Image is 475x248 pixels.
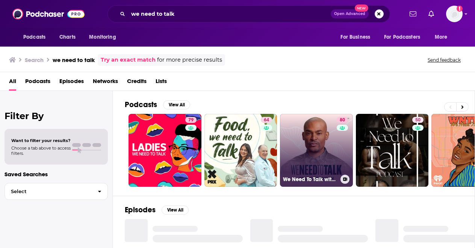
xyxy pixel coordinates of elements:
a: Episodes [59,75,84,91]
span: Logged in as Naomiumusic [446,6,463,22]
img: User Profile [446,6,463,22]
h3: Search [25,56,44,64]
div: Search podcasts, credits, & more... [107,5,390,23]
button: Show profile menu [446,6,463,22]
a: Charts [54,30,80,44]
a: Podcasts [25,75,50,91]
svg: Add a profile image [457,6,463,12]
button: View All [162,206,189,215]
img: Podchaser - Follow, Share and Rate Podcasts [12,7,85,21]
h2: Episodes [125,205,156,215]
a: Show notifications dropdown [425,8,437,20]
span: Charts [59,32,76,42]
h2: Filter By [5,110,108,121]
h3: We Need To Talk with [PERSON_NAME] [283,176,337,183]
a: All [9,75,16,91]
a: Networks [93,75,118,91]
span: Monitoring [89,32,116,42]
a: Try an exact match [101,56,156,64]
button: open menu [430,30,457,44]
a: Show notifications dropdown [407,8,419,20]
span: 80 [340,116,345,124]
a: 50 [412,117,424,123]
a: 50 [356,114,429,187]
span: Open Advanced [334,12,365,16]
h2: Podcasts [125,100,157,109]
span: Want to filter your results? [11,138,71,143]
button: open menu [18,30,55,44]
a: Lists [156,75,167,91]
span: 79 [188,116,194,124]
h3: we need to talk [53,56,95,64]
span: 50 [415,116,421,124]
a: 80 [337,117,348,123]
a: EpisodesView All [125,205,189,215]
span: Select [5,189,92,194]
button: Open AdvancedNew [331,9,369,18]
a: 79 [185,117,197,123]
input: Search podcasts, credits, & more... [128,8,331,20]
button: open menu [379,30,431,44]
a: Credits [127,75,147,91]
span: for more precise results [157,56,222,64]
button: open menu [335,30,380,44]
span: 64 [264,116,269,124]
button: open menu [84,30,126,44]
a: 64 [204,114,277,187]
button: View All [163,100,190,109]
a: 79 [129,114,201,187]
span: Podcasts [23,32,45,42]
button: Select [5,183,108,200]
p: Saved Searches [5,171,108,178]
span: For Podcasters [384,32,420,42]
a: 64 [261,117,272,123]
a: 80We Need To Talk with [PERSON_NAME] [280,114,353,187]
span: For Business [340,32,370,42]
a: PodcastsView All [125,100,190,109]
span: More [435,32,448,42]
span: Choose a tab above to access filters. [11,145,71,156]
button: Send feedback [425,57,463,63]
span: New [355,5,368,12]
